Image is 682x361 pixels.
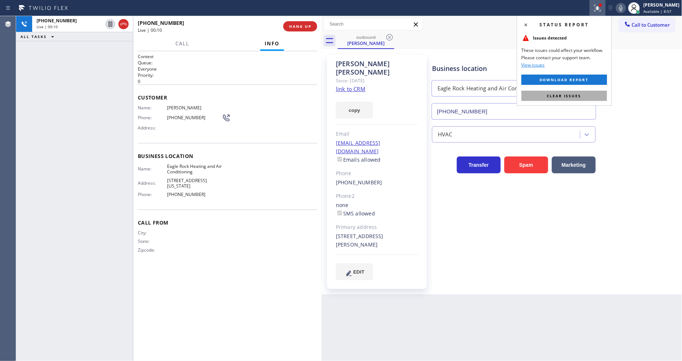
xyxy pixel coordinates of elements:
[138,94,317,101] span: Customer
[353,269,364,275] span: EDIT
[138,53,317,60] h1: Context
[336,139,380,155] a: [EMAIL_ADDRESS][DOMAIN_NAME]
[138,115,167,120] span: Phone:
[16,32,61,41] button: ALL TASKS
[336,232,418,249] div: [STREET_ADDRESS][PERSON_NAME]
[20,34,47,39] span: ALL TASKS
[138,247,167,253] span: Zipcode:
[336,60,418,76] div: [PERSON_NAME] [PERSON_NAME]
[138,153,317,159] span: Business location
[138,78,317,84] p: 0
[338,40,394,46] div: [PERSON_NAME]
[336,130,418,138] div: Email
[37,24,58,29] span: Live | 00:10
[138,180,167,186] span: Address:
[37,18,77,24] span: [PHONE_NUMBER]
[336,223,418,232] div: Primary address
[336,169,418,178] div: Phone
[324,18,422,30] input: Search
[632,22,670,28] span: Call to Customer
[283,21,317,31] button: HANG UP
[336,156,381,163] label: Emails allowed
[432,64,596,74] div: Business location
[138,192,167,197] span: Phone:
[138,27,162,33] span: Live | 00:10
[175,40,189,47] span: Call
[437,84,541,93] div: Eagle Rock Heating and Air Conditioning
[138,19,184,26] span: [PHONE_NUMBER]
[138,66,317,72] p: Everyone
[336,210,375,217] label: SMS allowed
[167,105,222,110] span: [PERSON_NAME]
[432,103,596,120] input: Phone Number
[336,76,418,85] div: Since: [DATE]
[171,37,194,51] button: Call
[138,105,167,110] span: Name:
[138,60,317,66] h2: Queue:
[338,34,394,40] div: outbound
[338,33,394,48] div: Michael Burke
[336,192,418,200] div: Phone2
[167,178,222,189] span: [STREET_ADDRESS][US_STATE]
[138,166,167,172] span: Name:
[138,72,317,78] h2: Priority:
[138,219,317,226] span: Call From
[167,163,222,175] span: Eagle Rock Heating and Air Conditioning
[616,3,626,13] button: Mute
[336,102,373,119] button: copy
[504,157,548,173] button: Spam
[337,157,342,162] input: Emails allowed
[337,211,342,215] input: SMS allowed
[167,192,222,197] span: [PHONE_NUMBER]
[138,125,167,131] span: Address:
[644,9,672,14] span: Available | 8:57
[289,24,311,29] span: HANG UP
[265,40,280,47] span: Info
[644,2,680,8] div: [PERSON_NAME]
[105,19,115,29] button: Hold Customer
[138,230,167,236] span: City:
[457,157,501,173] button: Transfer
[336,263,373,280] button: EDIT
[260,37,284,51] button: Info
[118,19,129,29] button: Hang up
[336,201,418,218] div: none
[336,85,365,93] a: link to CRM
[167,115,222,120] span: [PHONE_NUMBER]
[552,157,596,173] button: Marketing
[336,179,382,186] a: [PHONE_NUMBER]
[619,18,675,32] button: Call to Customer
[138,238,167,244] span: State:
[438,130,452,139] div: HVAC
